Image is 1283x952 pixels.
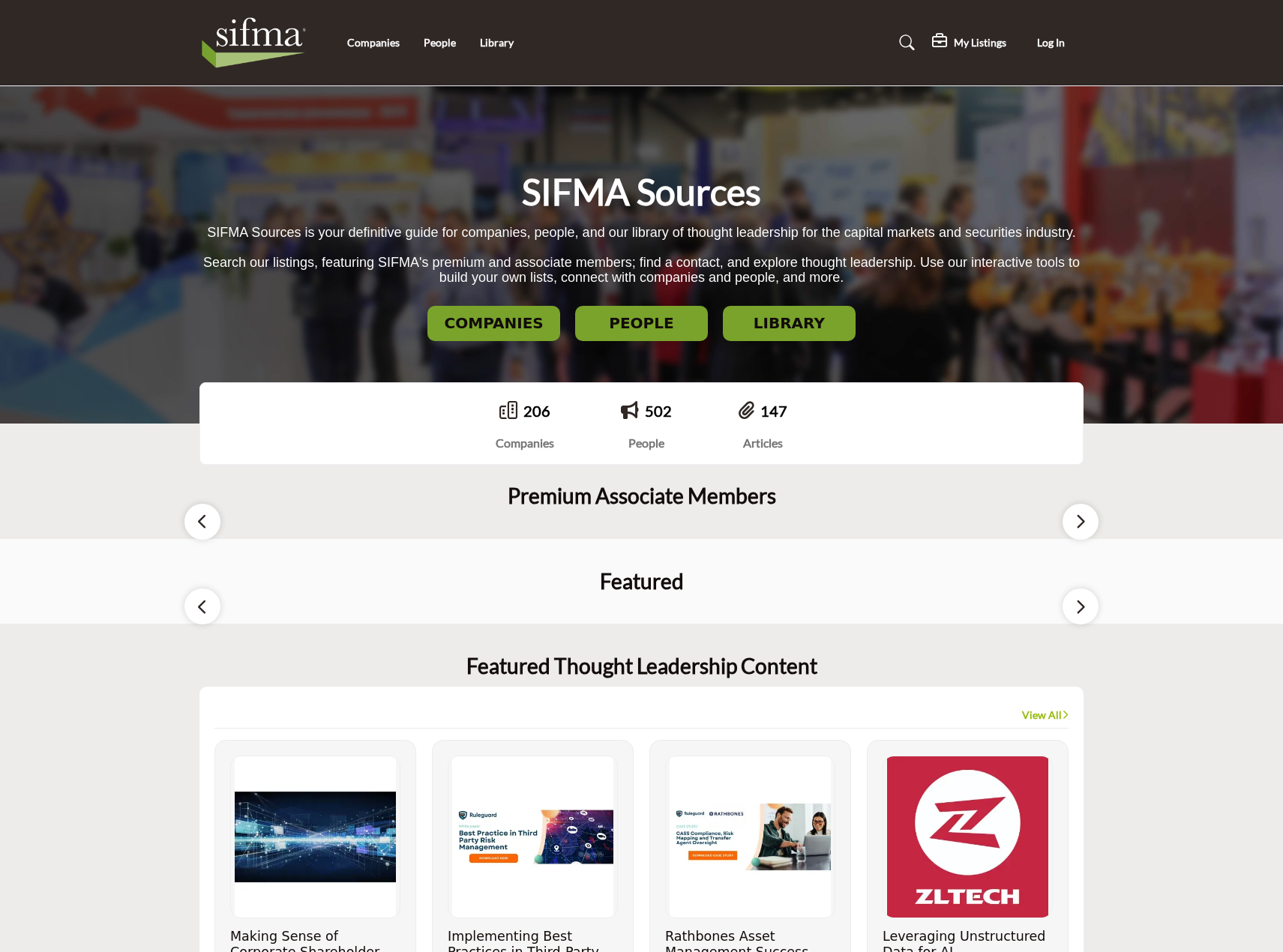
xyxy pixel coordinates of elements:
h2: LIBRARY [727,314,851,332]
h2: Featured Thought Leadership Content [466,654,817,679]
h2: Featured [600,569,684,594]
button: Log In [1018,29,1084,57]
h2: Premium Associate Members [508,483,776,509]
a: View All [1022,708,1069,723]
img: Logo of ZL Technologies, Inc., click to view details [883,756,1052,918]
img: Site Logo [199,13,316,73]
div: My Listings [932,34,1006,52]
span: SIFMA Sources is your definitive guide for companies, people, and our library of thought leadersh... [207,225,1075,240]
a: Search [885,31,925,55]
img: Logo of BetaNXT, click to view details [231,756,400,918]
h2: PEOPLE [580,314,703,332]
button: COMPANIES [427,306,560,341]
span: Search our listings, featuring SIFMA's premium and associate members; find a contact, and explore... [203,255,1080,286]
h2: COMPANIES [432,314,556,332]
div: Companies [496,434,554,452]
h5: My Listings [954,36,1006,49]
a: 147 [760,402,787,420]
a: Library [480,36,514,49]
img: Logo of Ruleguard, click to view details [448,756,617,918]
a: 206 [523,402,550,420]
img: Logo of Ruleguard, click to view details [666,756,835,918]
a: Companies [347,36,400,49]
a: 502 [645,402,672,420]
div: People [621,434,672,452]
div: Articles [739,434,787,452]
button: LIBRARY [723,306,856,341]
span: Log In [1037,36,1065,49]
a: People [424,36,456,49]
button: PEOPLE [575,306,708,341]
h1: SIFMA Sources [522,169,761,215]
